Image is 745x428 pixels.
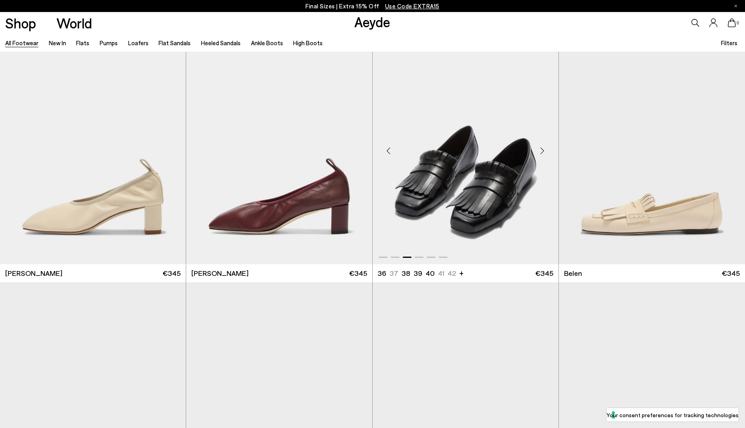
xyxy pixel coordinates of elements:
li: 39 [414,268,422,278]
a: [PERSON_NAME] €345 [186,264,372,282]
a: Shop [5,16,36,30]
a: Ankle Boots [251,39,283,46]
img: Narissa Ruched Pumps [186,31,372,264]
div: 3 / 6 [373,31,558,264]
span: [PERSON_NAME] [5,268,62,278]
span: €345 [163,268,181,278]
a: Next slide Previous slide [373,31,558,264]
div: 4 / 6 [558,31,744,264]
span: €345 [535,268,553,278]
li: + [459,267,464,278]
span: €345 [722,268,740,278]
a: 0 [728,18,736,27]
button: Your consent preferences for tracking technologies [606,408,739,422]
ul: variant [378,268,454,278]
p: Final Sizes | Extra 15% Off [305,1,440,11]
img: Belen Tassel Loafers [558,31,744,264]
a: All Footwear [5,39,38,46]
a: Heeled Sandals [201,39,241,46]
a: 36 37 38 39 40 41 42 + €345 [373,264,558,282]
span: Belen [564,268,582,278]
li: 38 [402,268,410,278]
label: Your consent preferences for tracking technologies [606,411,739,419]
div: Previous slide [377,139,401,163]
span: [PERSON_NAME] [191,268,249,278]
span: Navigate to /collections/ss25-final-sizes [385,2,440,10]
span: €345 [349,268,367,278]
span: Filters [721,39,737,46]
a: New In [49,39,66,46]
img: Belen Tassel Loafers [373,31,558,264]
a: Pumps [100,39,118,46]
li: 36 [378,268,386,278]
a: Belen €345 [559,264,745,282]
a: Flats [76,39,89,46]
div: Next slide [530,139,554,163]
img: Belen Tassel Loafers [559,31,745,264]
a: Aeyde [354,13,390,30]
li: 40 [426,268,435,278]
a: World [56,16,92,30]
span: 0 [736,21,740,25]
a: Flat Sandals [159,39,191,46]
a: Loafers [128,39,149,46]
a: High Boots [293,39,323,46]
